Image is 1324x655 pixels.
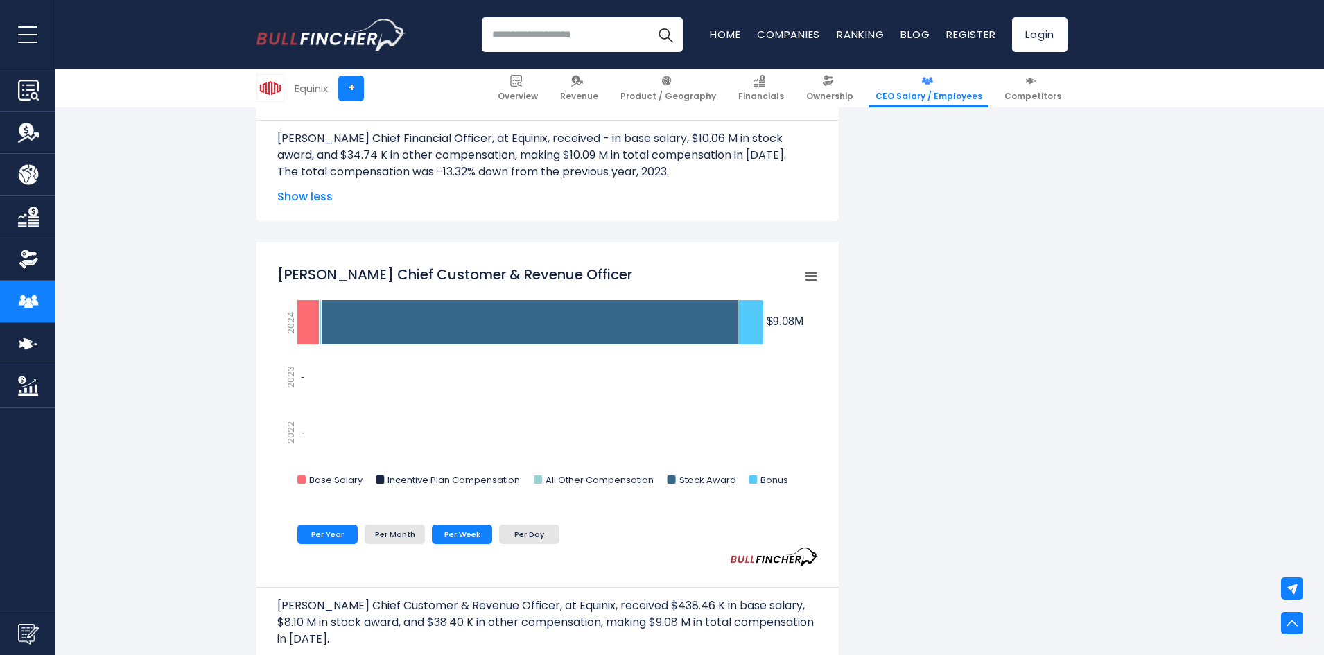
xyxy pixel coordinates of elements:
[546,473,654,487] text: All Other Compensation
[900,27,930,42] a: Blog
[309,473,363,487] text: Base Salary
[277,189,818,205] span: Show less
[1004,91,1061,102] span: Competitors
[491,69,544,107] a: Overview
[1012,17,1068,52] a: Login
[554,69,604,107] a: Revenue
[277,130,818,164] p: [PERSON_NAME] Chief Financial Officer, at Equinix, received - in base salary, $10.06 M in stock a...
[284,421,297,444] text: 2022
[387,473,520,487] text: Incentive Plan Compensation
[499,525,559,544] li: Per Day
[338,76,364,101] a: +
[806,91,853,102] span: Ownership
[648,17,683,52] button: Search
[710,27,740,42] a: Home
[284,366,297,388] text: 2023
[256,19,406,51] a: Go to homepage
[738,91,784,102] span: Financials
[295,80,328,96] div: Equinix
[732,69,790,107] a: Financials
[614,69,722,107] a: Product / Geography
[432,525,492,544] li: Per Week
[837,27,884,42] a: Ranking
[301,426,304,438] text: -
[257,75,284,101] img: EQIX logo
[256,19,406,51] img: Bullfincher logo
[297,525,358,544] li: Per Year
[767,315,803,327] tspan: $9.08M
[277,265,632,284] tspan: [PERSON_NAME] Chief Customer & Revenue Officer
[998,69,1068,107] a: Competitors
[284,311,297,333] text: 2024
[876,91,982,102] span: CEO Salary / Employees
[365,525,425,544] li: Per Month
[620,91,716,102] span: Product / Geography
[277,258,818,500] svg: Merrie Williamson Chief Customer & Revenue Officer
[800,69,860,107] a: Ownership
[760,473,788,487] text: Bonus
[946,27,995,42] a: Register
[498,91,538,102] span: Overview
[18,249,39,270] img: Ownership
[679,473,736,487] text: Stock Award
[277,597,818,647] p: [PERSON_NAME] Chief Customer & Revenue Officer, at Equinix, received $438.46 K in base salary, $8...
[757,27,820,42] a: Companies
[560,91,598,102] span: Revenue
[277,164,818,180] p: The total compensation was -13.32% down from the previous year, 2023.
[869,69,988,107] a: CEO Salary / Employees
[301,371,304,383] text: -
